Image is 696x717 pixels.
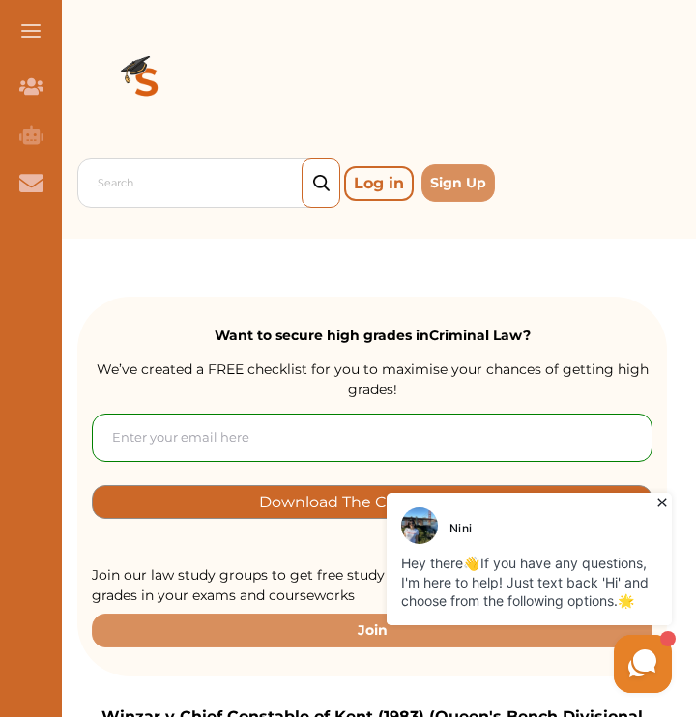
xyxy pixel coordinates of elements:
[97,360,649,398] span: We’ve created a FREE checklist for you to maximise your chances of getting high grades!
[313,175,330,192] img: search_icon
[421,164,495,202] button: Sign Up
[92,565,652,606] p: Join our law study groups to get free study resources and tips on how to get high grades in your ...
[215,327,531,344] strong: Want to secure high grades in Criminal Law ?
[92,414,652,462] input: Enter your email here
[92,485,652,519] button: [object Object]
[344,166,414,201] p: Log in
[77,15,217,155] img: Logo
[232,488,677,698] iframe: HelpCrunch
[92,614,652,647] button: Join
